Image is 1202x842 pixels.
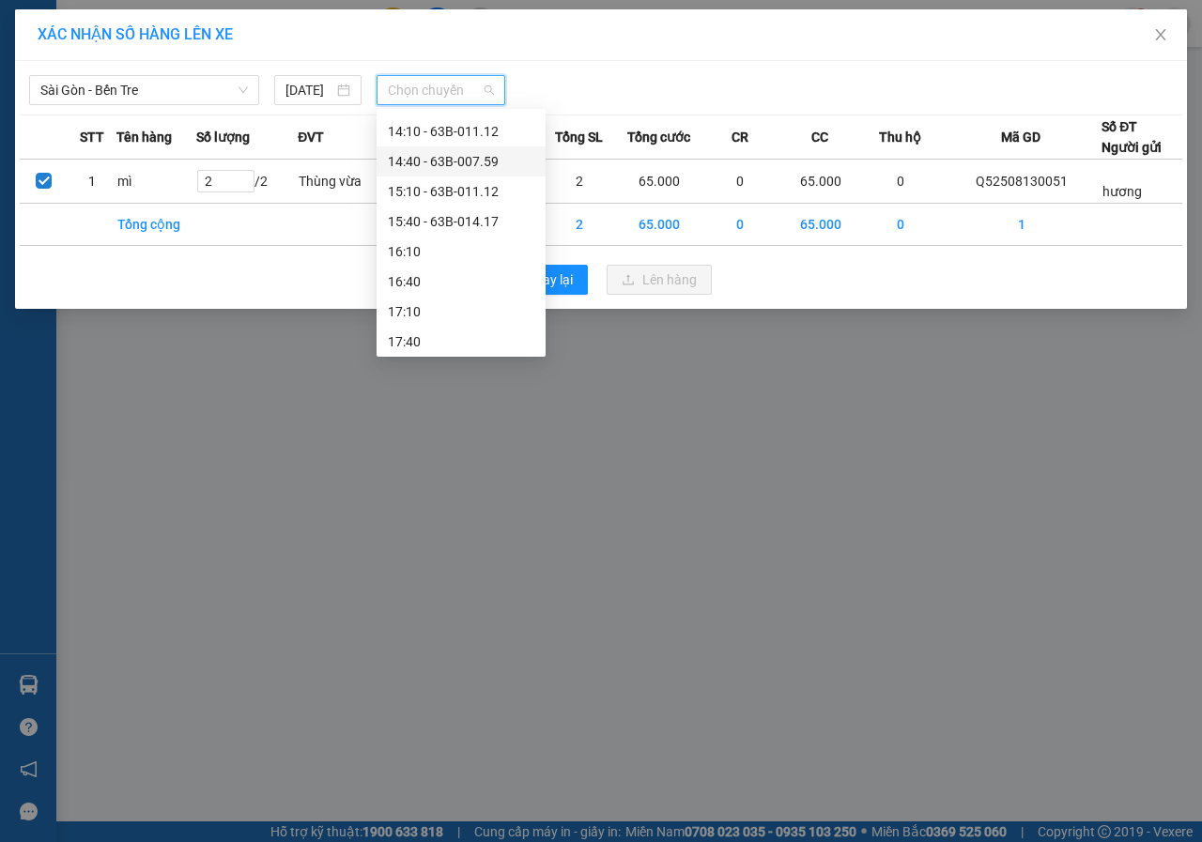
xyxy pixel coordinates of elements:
[607,265,712,295] button: uploadLên hàng
[388,211,534,232] div: 15:40 - 63B-014.17
[780,204,861,246] td: 65.000
[388,241,534,262] div: 16:10
[388,301,534,322] div: 17:10
[8,20,143,38] p: Gửi từ:
[388,76,493,104] span: Chọn chuyến
[1102,184,1142,199] span: hương
[1134,9,1187,62] button: Close
[185,20,264,38] span: Giồng Trôm
[7,92,145,116] td: CR:
[8,61,92,79] span: 0938182743
[298,160,378,204] td: Thùng vừa
[860,160,941,204] td: 0
[941,204,1102,246] td: 1
[620,160,701,204] td: 65.000
[269,130,279,150] span: 4
[53,20,101,38] span: Quận 5
[68,160,116,204] td: 1
[247,131,269,149] span: SL:
[700,160,780,204] td: 0
[40,76,248,104] span: Sài Gòn - Bến Tre
[555,127,603,147] span: Tổng SL
[539,160,620,204] td: 2
[732,127,748,147] span: CR
[80,127,104,147] span: STT
[144,92,280,116] td: CC:
[811,127,828,147] span: CC
[1001,127,1040,147] span: Mã GD
[196,127,250,147] span: Số lượng
[539,204,620,246] td: 2
[38,25,233,43] span: XÁC NHẬN SỐ HÀNG LÊN XE
[941,160,1102,204] td: Q52508130051
[285,80,333,100] input: 13/08/2025
[1153,27,1168,42] span: close
[116,160,197,204] td: mì
[627,127,690,147] span: Tổng cước
[146,40,179,58] span: Tánh
[860,204,941,246] td: 0
[388,181,534,202] div: 15:10 - 63B-011.12
[388,271,534,292] div: 16:40
[8,122,134,158] span: 4 - Bao vừa ([PERSON_NAME] )
[1102,116,1162,158] div: Số ĐT Người gửi
[196,160,298,204] td: / 2
[780,160,861,204] td: 65.000
[168,95,223,113] span: 240.000
[116,127,172,147] span: Tên hàng
[388,331,534,352] div: 17:40
[298,127,324,147] span: ĐVT
[526,269,573,290] span: Quay lại
[620,204,701,246] td: 65.000
[116,204,197,246] td: Tổng cộng
[388,121,534,142] div: 14:10 - 63B-011.12
[8,40,43,58] span: Hồng
[879,127,921,147] span: Thu hộ
[388,151,534,172] div: 14:40 - 63B-007.59
[146,20,279,38] p: Nhận:
[700,204,780,246] td: 0
[30,95,39,113] span: 0
[146,61,230,79] span: 0378266609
